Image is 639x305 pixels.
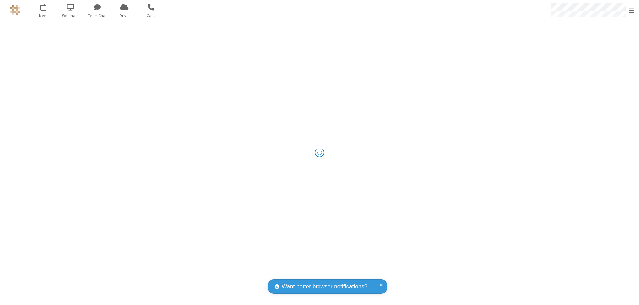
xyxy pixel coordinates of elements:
[85,13,110,19] span: Team Chat
[10,5,20,15] img: QA Selenium DO NOT DELETE OR CHANGE
[31,13,56,19] span: Meet
[58,13,83,19] span: Webinars
[112,13,137,19] span: Drive
[139,13,164,19] span: Calls
[282,282,367,291] span: Want better browser notifications?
